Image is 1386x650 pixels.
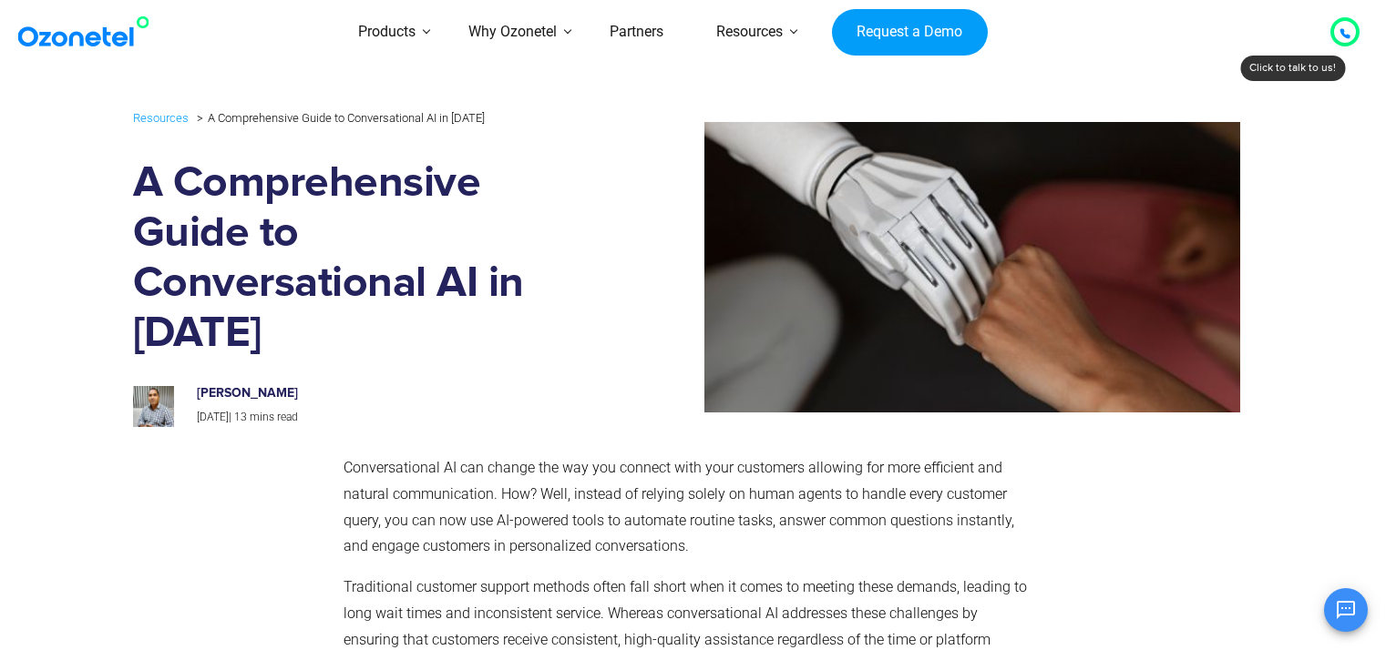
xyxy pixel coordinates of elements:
[197,408,581,428] p: |
[234,411,247,423] span: 13
[832,9,988,56] a: Request a Demo
[197,411,229,423] span: [DATE]
[133,158,601,359] h1: A Comprehensive Guide to Conversational AI in [DATE]
[197,386,581,401] h6: [PERSON_NAME]
[133,386,174,427] img: prashanth-kancherla_avatar-200x200.jpeg
[250,411,298,423] span: mins read
[344,459,1014,554] span: Conversational AI can change the way you connect with your customers allowing for more efficient ...
[133,107,189,128] a: Resources
[1324,588,1368,632] button: Open chat
[192,107,485,129] li: A Comprehensive Guide to Conversational AI in [DATE]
